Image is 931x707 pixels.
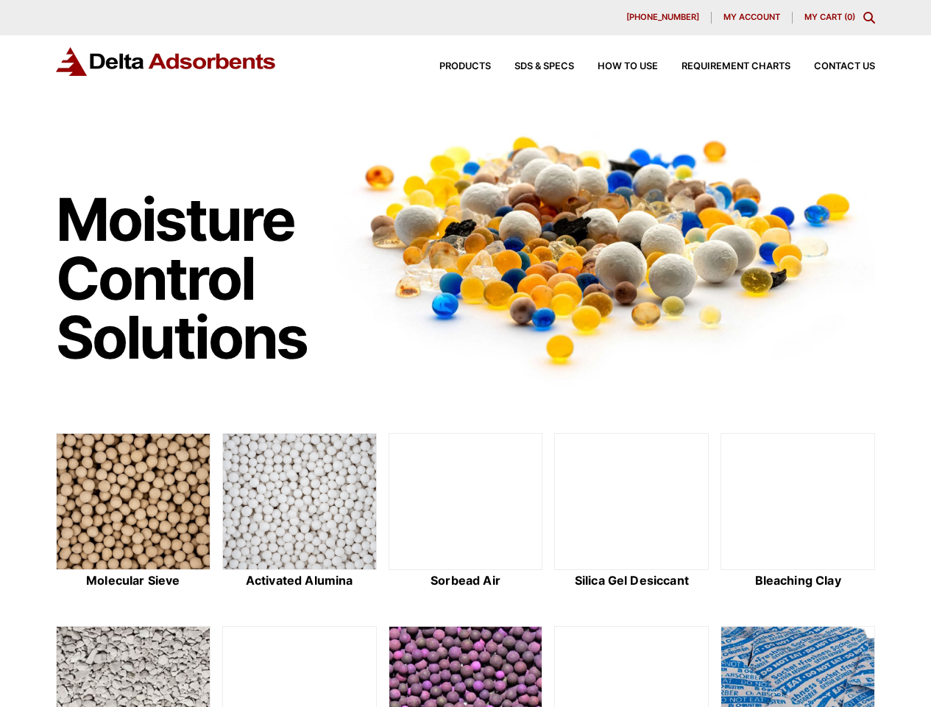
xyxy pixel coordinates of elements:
[804,12,855,22] a: My Cart (0)
[389,433,543,590] a: Sorbead Air
[56,433,210,590] a: Molecular Sieve
[56,47,277,76] img: Delta Adsorbents
[222,574,377,588] h2: Activated Alumina
[574,62,658,71] a: How to Use
[712,12,793,24] a: My account
[626,13,699,21] span: [PHONE_NUMBER]
[721,574,875,588] h2: Bleaching Clay
[222,433,377,590] a: Activated Alumina
[514,62,574,71] span: SDS & SPECS
[491,62,574,71] a: SDS & SPECS
[682,62,790,71] span: Requirement Charts
[721,433,875,590] a: Bleaching Clay
[554,574,709,588] h2: Silica Gel Desiccant
[56,190,319,367] h1: Moisture Control Solutions
[863,12,875,24] div: Toggle Modal Content
[790,62,875,71] a: Contact Us
[439,62,491,71] span: Products
[416,62,491,71] a: Products
[598,62,658,71] span: How to Use
[847,12,852,22] span: 0
[723,13,780,21] span: My account
[615,12,712,24] a: [PHONE_NUMBER]
[814,62,875,71] span: Contact Us
[389,574,543,588] h2: Sorbead Air
[333,111,875,386] img: Image
[56,574,210,588] h2: Molecular Sieve
[554,433,709,590] a: Silica Gel Desiccant
[658,62,790,71] a: Requirement Charts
